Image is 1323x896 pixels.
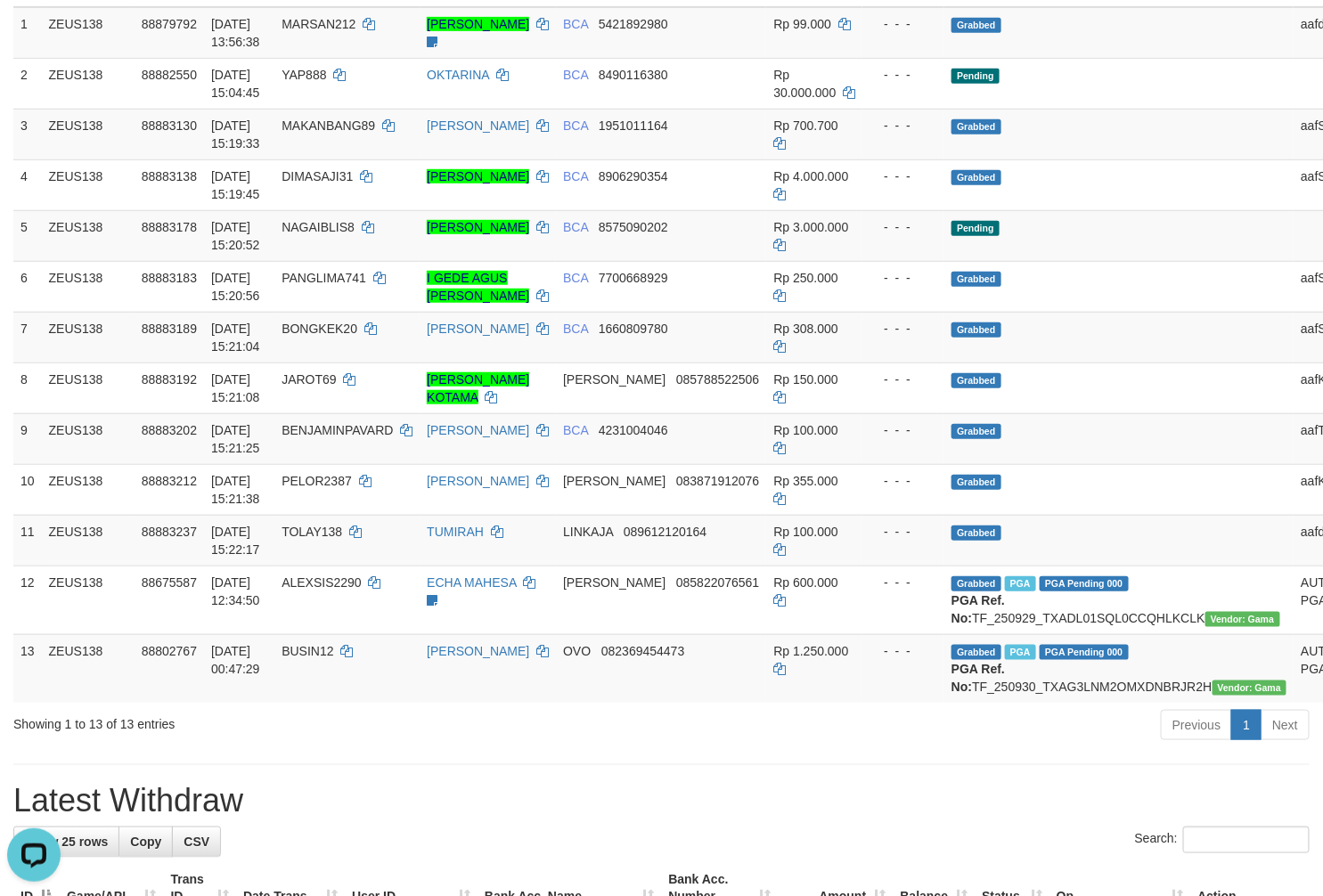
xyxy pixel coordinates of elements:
[1135,827,1310,853] label: Search:
[142,271,197,285] span: 88883183
[1005,645,1036,660] span: Marked by aafsreyleap
[599,423,668,437] span: Copy 4231004046 to clipboard
[773,575,837,590] span: Rp 600.000
[142,118,197,133] span: 88883130
[599,169,668,183] span: Copy 8906290354 to clipboard
[427,17,529,31] a: [PERSON_NAME]
[773,372,837,387] span: Rp 150.000
[282,220,355,234] span: NAGAIBLIS8
[42,634,135,703] td: ZEUS138
[1040,576,1129,591] span: PGA Pending
[13,58,42,109] td: 2
[563,68,588,82] span: BCA
[13,413,42,464] td: 9
[951,593,1005,625] b: PGA Ref. No:
[951,662,1005,694] b: PGA Ref. No:
[1161,710,1232,740] a: Previous
[142,68,197,82] span: 88882550
[951,424,1001,439] span: Grabbed
[676,575,759,590] span: Copy 085822076561 to clipboard
[427,271,529,303] a: I GEDE AGUS [PERSON_NAME]
[951,272,1001,287] span: Grabbed
[211,220,260,252] span: [DATE] 15:20:52
[951,373,1001,388] span: Grabbed
[563,220,588,234] span: BCA
[211,575,260,607] span: [DATE] 12:34:50
[599,17,668,31] span: Copy 5421892980 to clipboard
[944,566,1294,634] td: TF_250929_TXADL01SQL0CCQHLKCLK
[951,170,1001,185] span: Grabbed
[1005,576,1036,591] span: Marked by aafpengsreynich
[599,271,668,285] span: Copy 7700668929 to clipboard
[13,362,42,413] td: 8
[142,372,197,387] span: 88883192
[773,644,848,658] span: Rp 1.250.000
[951,221,1000,236] span: Pending
[870,15,937,33] div: - - -
[563,118,588,133] span: BCA
[676,372,759,387] span: Copy 085788522506 to clipboard
[211,423,260,455] span: [DATE] 15:21:25
[42,7,135,59] td: ZEUS138
[951,645,1001,660] span: Grabbed
[211,372,260,404] span: [DATE] 15:21:08
[870,523,937,541] div: - - -
[870,371,937,388] div: - - -
[142,423,197,437] span: 88883202
[870,269,937,287] div: - - -
[870,421,937,439] div: - - -
[42,58,135,109] td: ZEUS138
[944,634,1294,703] td: TF_250930_TXAG3LNM2OMXDNBRJR2H
[563,322,588,336] span: BCA
[773,423,837,437] span: Rp 100.000
[1261,710,1310,740] a: Next
[13,159,42,210] td: 4
[773,17,831,31] span: Rp 99.000
[211,118,260,151] span: [DATE] 15:19:33
[282,474,352,488] span: PELOR2387
[13,210,42,261] td: 5
[142,322,197,336] span: 88883189
[172,827,221,857] a: CSV
[773,169,848,183] span: Rp 4.000.000
[563,644,591,658] span: OVO
[142,474,197,488] span: 88883212
[427,372,529,404] a: [PERSON_NAME] KOTAMA
[563,474,666,488] span: [PERSON_NAME]
[7,7,61,61] button: Open LiveChat chat widget
[142,644,197,658] span: 88802767
[13,109,42,159] td: 3
[951,18,1001,33] span: Grabbed
[13,464,42,515] td: 10
[951,475,1001,490] span: Grabbed
[563,372,666,387] span: [PERSON_NAME]
[676,474,759,488] span: Copy 083871912076 to clipboard
[563,17,588,31] span: BCA
[951,322,1001,338] span: Grabbed
[282,372,336,387] span: JAROT69
[211,474,260,506] span: [DATE] 15:21:38
[13,634,42,703] td: 13
[1213,680,1287,696] span: Vendor URL: https://trx31.1velocity.biz
[427,575,516,590] a: ECHA MAHESA
[42,261,135,312] td: ZEUS138
[42,566,135,634] td: ZEUS138
[1183,827,1310,853] input: Search:
[211,271,260,303] span: [DATE] 15:20:56
[427,169,529,183] a: [PERSON_NAME]
[427,525,484,539] a: TUMIRAH
[624,525,706,539] span: Copy 089612120164 to clipboard
[599,220,668,234] span: Copy 8575090202 to clipboard
[118,827,173,857] a: Copy
[773,525,837,539] span: Rp 100.000
[870,472,937,490] div: - - -
[1040,645,1129,660] span: PGA Pending
[563,169,588,183] span: BCA
[42,515,135,566] td: ZEUS138
[42,362,135,413] td: ZEUS138
[599,68,668,82] span: Copy 8490116380 to clipboard
[773,322,837,336] span: Rp 308.000
[599,322,668,336] span: Copy 1660809780 to clipboard
[130,835,161,849] span: Copy
[211,644,260,676] span: [DATE] 00:47:29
